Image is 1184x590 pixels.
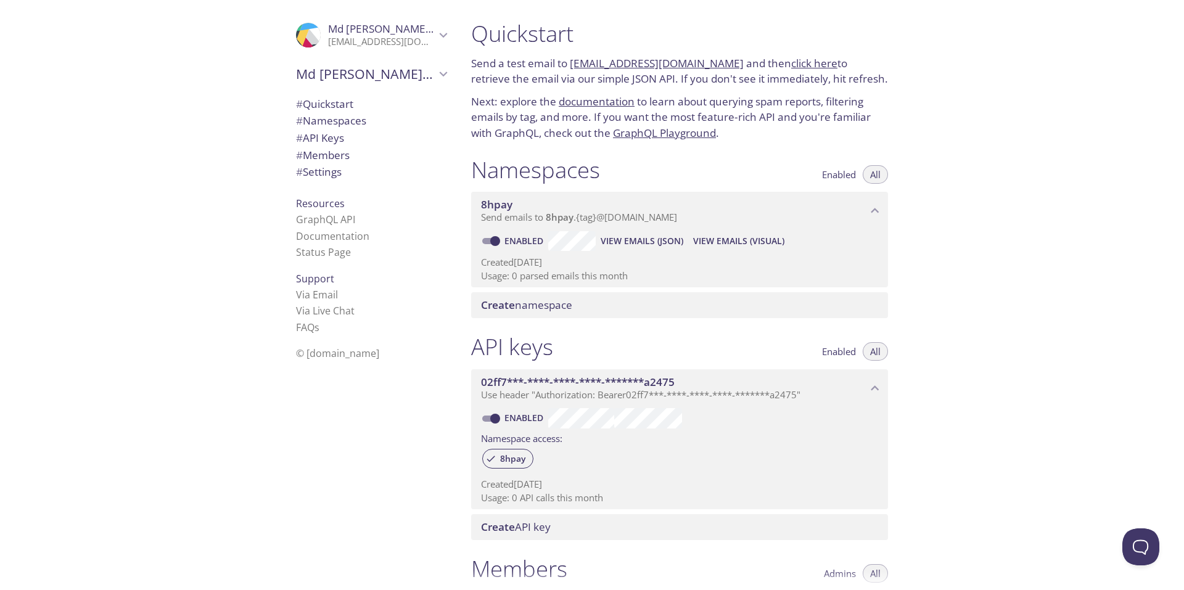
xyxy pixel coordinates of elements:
[481,520,551,534] span: API key
[481,491,878,504] p: Usage: 0 API calls this month
[482,449,533,469] div: 8hpay
[481,269,878,282] p: Usage: 0 parsed emails this month
[863,342,888,361] button: All
[471,192,888,230] div: 8hpay namespace
[863,564,888,583] button: All
[286,15,456,55] div: Md Mahbub Alam
[314,321,319,334] span: s
[296,272,334,285] span: Support
[791,56,837,70] a: click here
[596,231,688,251] button: View Emails (JSON)
[286,163,456,181] div: Team Settings
[570,56,744,70] a: [EMAIL_ADDRESS][DOMAIN_NAME]
[286,58,456,90] div: Md Mahbub's team
[328,22,457,36] span: Md [PERSON_NAME] Alam
[296,148,303,162] span: #
[471,156,600,184] h1: Namespaces
[481,298,572,312] span: namespace
[471,555,567,583] h1: Members
[296,321,319,334] a: FAQ
[481,256,878,269] p: Created [DATE]
[816,564,863,583] button: Admins
[296,346,379,360] span: © [DOMAIN_NAME]
[471,514,888,540] div: Create API Key
[481,520,515,534] span: Create
[815,342,863,361] button: Enabled
[286,129,456,147] div: API Keys
[863,165,888,184] button: All
[286,147,456,164] div: Members
[503,235,548,247] a: Enabled
[481,197,512,211] span: 8hpay
[815,165,863,184] button: Enabled
[296,304,355,318] a: Via Live Chat
[493,453,533,464] span: 8hpay
[286,112,456,129] div: Namespaces
[296,213,355,226] a: GraphQL API
[296,65,435,83] span: Md [PERSON_NAME]'s team
[296,148,350,162] span: Members
[471,292,888,318] div: Create namespace
[559,94,635,109] a: documentation
[296,97,353,111] span: Quickstart
[296,165,303,179] span: #
[601,234,683,248] span: View Emails (JSON)
[688,231,789,251] button: View Emails (Visual)
[471,333,553,361] h1: API keys
[503,412,548,424] a: Enabled
[296,131,344,145] span: API Keys
[1122,528,1159,565] iframe: Help Scout Beacon - Open
[481,211,677,223] span: Send emails to . {tag} @[DOMAIN_NAME]
[296,113,303,128] span: #
[296,113,366,128] span: Namespaces
[693,234,784,248] span: View Emails (Visual)
[481,298,515,312] span: Create
[296,131,303,145] span: #
[481,428,562,446] label: Namespace access:
[296,165,342,179] span: Settings
[296,229,369,243] a: Documentation
[471,94,888,141] p: Next: explore the to learn about querying spam reports, filtering emails by tag, and more. If you...
[471,55,888,87] p: Send a test email to and then to retrieve the email via our simple JSON API. If you don't see it ...
[296,288,338,301] a: Via Email
[471,20,888,47] h1: Quickstart
[296,97,303,111] span: #
[286,96,456,113] div: Quickstart
[546,211,573,223] span: 8hpay
[296,245,351,259] a: Status Page
[613,126,716,140] a: GraphQL Playground
[481,478,878,491] p: Created [DATE]
[328,36,435,48] p: [EMAIL_ADDRESS][DOMAIN_NAME]
[296,197,345,210] span: Resources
